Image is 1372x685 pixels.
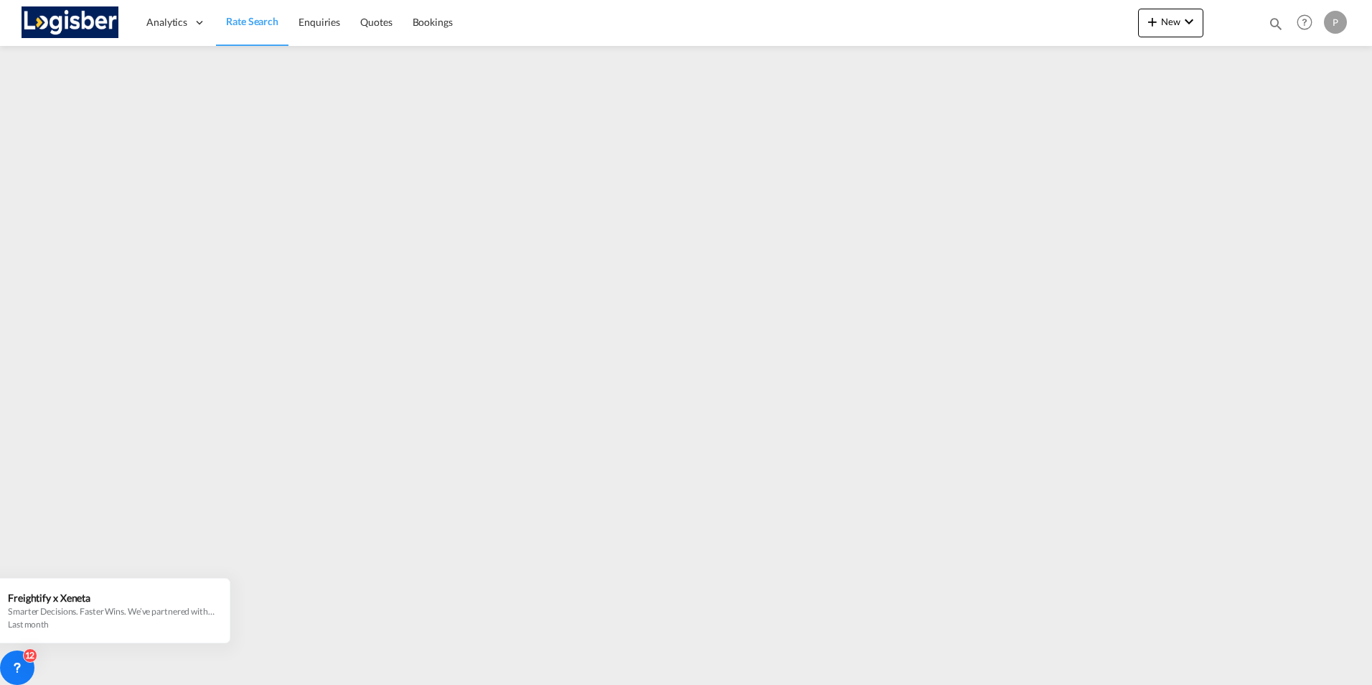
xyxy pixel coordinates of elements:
md-icon: icon-plus 400-fg [1144,13,1161,30]
div: Help [1292,10,1324,36]
md-icon: icon-chevron-down [1180,13,1198,30]
div: P [1324,11,1347,34]
span: Rate Search [226,15,278,27]
span: New [1144,16,1198,27]
div: icon-magnify [1268,16,1284,37]
span: Enquiries [299,16,340,28]
span: Analytics [146,15,187,29]
span: Help [1292,10,1317,34]
md-icon: icon-magnify [1268,16,1284,32]
span: Quotes [360,16,392,28]
button: icon-plus 400-fgNewicon-chevron-down [1138,9,1203,37]
span: Bookings [413,16,453,28]
img: d7a75e507efd11eebffa5922d020a472.png [22,6,118,39]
